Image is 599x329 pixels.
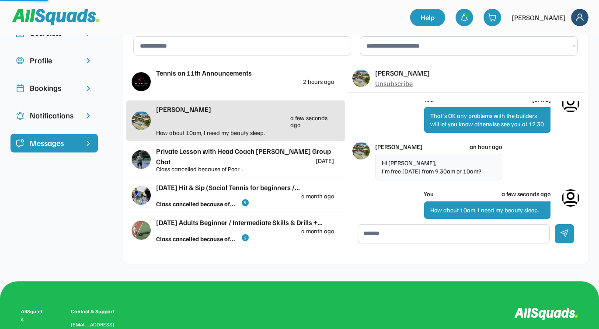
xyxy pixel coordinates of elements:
div: [PERSON_NAME] [375,142,422,151]
div: That's OK any problems with the builders will let you know otherwise see you at 12.30 [424,107,551,133]
div: [DATE] Adults Beginner / Intermediate Skills & Drills +... [156,217,334,228]
div: You [424,189,434,198]
div: Private Lesson with Head Coach [PERSON_NAME] Group Chat [156,146,334,167]
img: Squad%20Logo.svg [12,9,100,25]
img: Icon%20copy%204.svg [16,111,24,120]
div: 9 [242,199,249,206]
div: 2 [242,235,249,241]
div: [PERSON_NAME] [512,12,566,23]
img: bell-03%20%281%29.svg [460,13,469,22]
img: Frame%2018.svg [571,9,589,26]
img: Icon%20%2821%29.svg [16,139,24,148]
img: IMG_2979.png [132,72,151,91]
img: 1000017423.png [132,111,151,130]
img: 1000017423.png [352,69,370,87]
div: [DATE] Hit & Sip (Social Tennis for beginners /... [156,182,334,193]
div: Contact & Support [71,308,125,315]
img: 1000017423.png [352,142,370,159]
img: Icon%20%282%29.svg [562,95,579,112]
div: an hour ago [470,142,502,151]
div: Class cancelled because of Poor... [156,164,245,173]
img: chevron-right%20copy%203.svg [84,139,93,148]
div: a month ago [301,193,334,199]
div: a month ago [301,228,334,234]
img: chevron-right.svg [84,84,93,93]
div: Notifications [30,110,79,121]
a: Help [410,9,445,26]
div: Profile [30,55,79,66]
img: Icon%20copy%202.svg [16,84,24,93]
div: How about 10am, I need my beauty sleep. [424,201,551,219]
div: Class cancelled because of... [156,199,242,208]
img: IMG_3005.jpeg [132,221,151,240]
div: Class cancelled because of... [156,234,242,243]
div: [PERSON_NAME] [375,68,430,78]
div: Messages [30,137,79,149]
div: Tennis on 11th Announcements [156,68,334,78]
div: Unsubscribe [375,78,413,89]
div: Bookings [30,82,79,94]
img: shopping-cart-01%20%281%29.svg [488,13,497,22]
img: IMG_3008.jpeg [132,186,151,205]
div: [PERSON_NAME] [156,104,334,114]
img: user-circle.svg [16,56,24,65]
div: Hi [PERSON_NAME], I’m free [DATE] from 9.30am or 10am? [375,154,502,180]
img: Logo%20inverted.svg [514,308,578,320]
div: How about 10am, I need my beauty sleep. [156,128,334,137]
div: 2 hours ago [303,78,334,85]
img: Icon%20%282%29.svg [562,189,579,207]
div: a few seconds ago [501,189,551,198]
div: a few seconds ago [290,114,334,128]
img: chevron-right.svg [84,111,93,120]
img: chevron-right.svg [84,56,93,65]
img: IMG_4513.jpeg [132,150,151,169]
